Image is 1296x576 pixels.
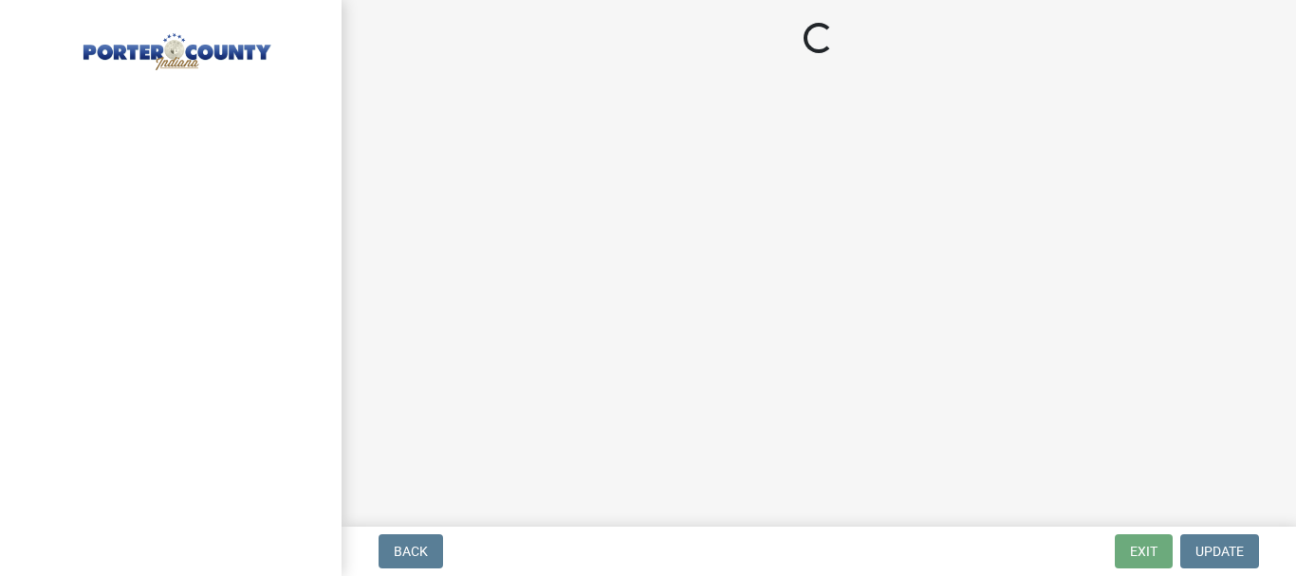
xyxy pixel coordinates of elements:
button: Update [1180,534,1259,568]
span: Update [1195,544,1244,559]
button: Exit [1115,534,1173,568]
span: Back [394,544,428,559]
img: Porter County, Indiana [38,20,311,73]
button: Back [379,534,443,568]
